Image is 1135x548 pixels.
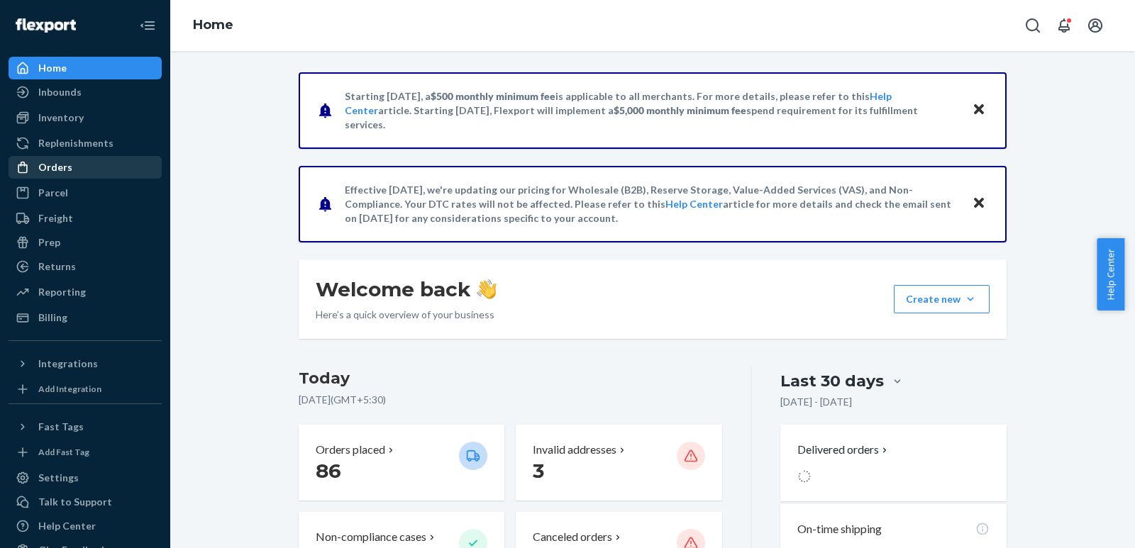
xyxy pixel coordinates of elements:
div: Talk to Support [38,495,112,509]
p: Canceled orders [533,529,612,545]
p: On-time shipping [797,521,882,537]
div: Inbounds [38,85,82,99]
div: Last 30 days [780,370,884,392]
span: 86 [316,459,341,483]
img: Flexport logo [16,18,76,33]
button: Open Search Box [1019,11,1047,40]
span: 3 [533,459,544,483]
div: Replenishments [38,136,113,150]
div: Freight [38,211,73,225]
a: Home [9,57,162,79]
button: Help Center [1097,238,1124,311]
button: Invalid addresses 3 [516,425,721,501]
a: Inbounds [9,81,162,104]
p: Effective [DATE], we're updating our pricing for Wholesale (B2B), Reserve Storage, Value-Added Se... [345,183,958,225]
a: Add Fast Tag [9,444,162,461]
a: Help Center [665,198,723,210]
button: Integrations [9,352,162,375]
button: Open notifications [1050,11,1078,40]
button: Create new [894,285,990,313]
p: [DATE] - [DATE] [780,395,852,409]
a: Help Center [9,515,162,537]
span: Support [28,10,79,23]
a: Freight [9,207,162,230]
button: Close Navigation [133,11,162,40]
a: Inventory [9,106,162,129]
a: Home [193,17,233,33]
a: Replenishments [9,132,162,155]
a: Reporting [9,281,162,303]
div: Settings [38,471,79,485]
a: Add Integration [9,381,162,398]
button: Open account menu [1081,11,1109,40]
a: Prep [9,231,162,254]
div: Returns [38,259,76,274]
button: Fast Tags [9,415,162,438]
div: Prep [38,235,60,250]
button: Talk to Support [9,491,162,513]
p: Here’s a quick overview of your business [316,308,497,322]
button: Orders placed 86 [299,425,504,501]
p: Starting [DATE], a is applicable to all merchants. For more details, please refer to this article... [345,89,958,132]
button: Close [970,100,988,121]
div: Fast Tags [38,420,84,434]
div: Help Center [38,519,96,533]
a: Returns [9,255,162,278]
button: Close [970,194,988,214]
div: Reporting [38,285,86,299]
button: Delivered orders [797,442,890,458]
div: Inventory [38,111,84,125]
div: Billing [38,311,67,325]
p: [DATE] ( GMT+5:30 ) [299,393,722,407]
ol: breadcrumbs [182,5,245,46]
img: hand-wave emoji [477,279,497,299]
div: Home [38,61,67,75]
span: $500 monthly minimum fee [431,90,555,102]
p: Invalid addresses [533,442,616,458]
a: Billing [9,306,162,329]
a: Settings [9,466,162,489]
a: Orders [9,156,162,179]
div: Integrations [38,357,98,371]
p: Non-compliance cases [316,529,426,545]
div: Parcel [38,186,68,200]
h3: Today [299,367,722,390]
div: Add Fast Tag [38,446,89,458]
div: Orders [38,160,72,174]
span: $5,000 monthly minimum fee [614,104,746,116]
h1: Welcome back [316,276,497,302]
a: Parcel [9,181,162,204]
div: Add Integration [38,383,101,395]
p: Orders placed [316,442,385,458]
